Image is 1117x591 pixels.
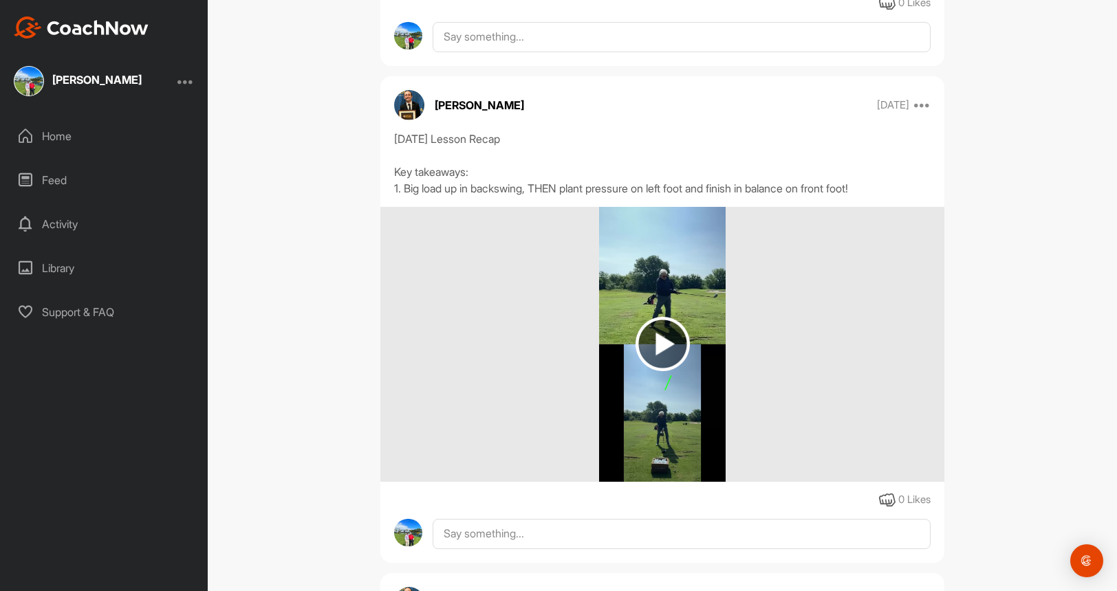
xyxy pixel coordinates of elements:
[394,131,931,197] div: [DATE] Lesson Recap Key takeaways: 1. Big load up in backswing, THEN plant pressure on left foot ...
[8,251,202,285] div: Library
[8,207,202,241] div: Activity
[8,295,202,329] div: Support & FAQ
[8,163,202,197] div: Feed
[435,97,524,113] p: [PERSON_NAME]
[8,119,202,153] div: Home
[394,90,424,120] img: avatar
[877,98,909,112] p: [DATE]
[14,16,149,38] img: CoachNow
[14,66,44,96] img: square_1ccec01e2bf7b1577b26fb1e6e2465b3.jpg
[394,22,422,50] img: avatar
[599,207,726,482] img: media
[394,519,422,547] img: avatar
[52,74,142,85] div: [PERSON_NAME]
[898,492,931,508] div: 0 Likes
[636,317,690,371] img: play
[1070,544,1103,577] div: Open Intercom Messenger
